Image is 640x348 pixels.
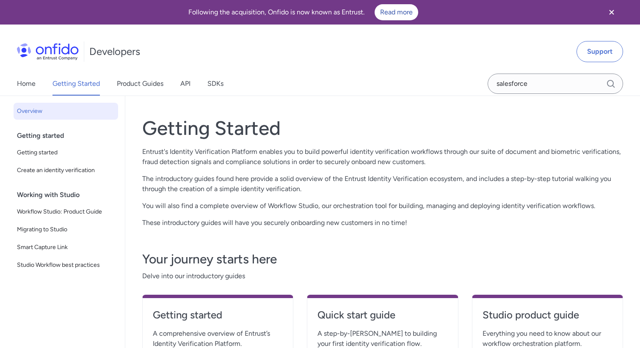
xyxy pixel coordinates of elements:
p: The introductory guides found here provide a solid overview of the Entrust Identity Verification ... [142,174,623,194]
a: Smart Capture Link [14,239,118,256]
span: Overview [17,106,115,116]
h3: Your journey starts here [142,251,623,268]
a: Support [577,41,623,62]
p: You will also find a complete overview of Workflow Studio, our orchestration tool for building, m... [142,201,623,211]
span: Create an identity verification [17,165,115,175]
div: Working with Studio [17,186,121,203]
a: API [180,72,190,96]
a: Product Guides [117,72,163,96]
span: Migrating to Studio [17,225,115,235]
div: Following the acquisition, Onfido is now known as Entrust. [10,4,596,20]
a: Quick start guide [317,308,447,329]
button: Close banner [596,2,627,23]
a: SDKs [207,72,223,96]
span: Smart Capture Link [17,242,115,252]
a: Getting started [153,308,283,329]
a: Read more [375,4,418,20]
a: Overview [14,103,118,120]
span: Workflow Studio: Product Guide [17,207,115,217]
span: Studio Workflow best practices [17,260,115,270]
h4: Quick start guide [317,308,447,322]
h4: Getting started [153,308,283,322]
h1: Getting Started [142,116,623,140]
div: Getting started [17,127,121,144]
h1: Developers [89,45,140,58]
a: Studio product guide [483,308,612,329]
a: Getting started [14,144,118,161]
a: Migrating to Studio [14,221,118,238]
span: Delve into our introductory guides [142,271,623,281]
a: Create an identity verification [14,162,118,179]
a: Home [17,72,36,96]
a: Workflow Studio: Product Guide [14,203,118,220]
a: Studio Workflow best practices [14,257,118,274]
p: These introductory guides will have you securely onboarding new customers in no time! [142,218,623,228]
span: Getting started [17,148,115,158]
h4: Studio product guide [483,308,612,322]
p: Entrust's Identity Verification Platform enables you to build powerful identity verification work... [142,147,623,167]
svg: Close banner [607,7,617,17]
img: Onfido Logo [17,43,79,60]
a: Getting Started [52,72,100,96]
input: Onfido search input field [488,74,623,94]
